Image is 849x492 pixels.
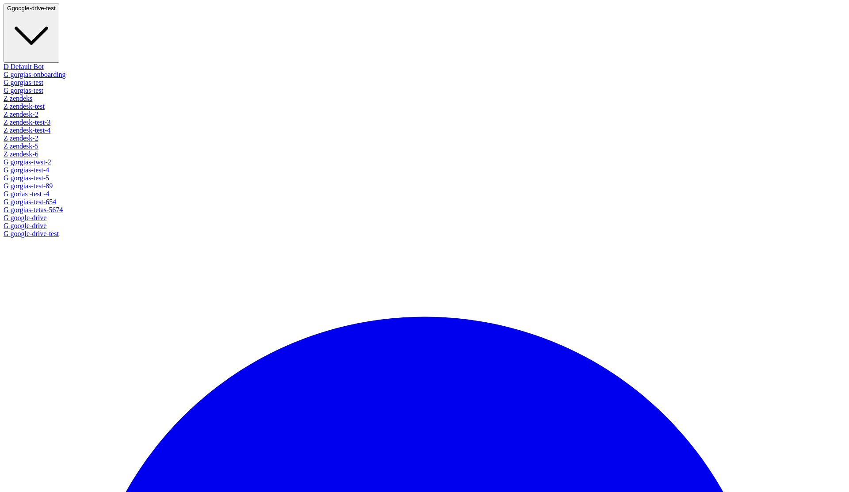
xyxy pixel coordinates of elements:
[4,71,845,79] div: gorgias-onboarding
[4,111,845,118] div: zendesk-2
[4,222,9,229] span: G
[4,150,845,158] div: zendesk-6
[4,190,845,198] div: gorias -test -4
[4,134,8,142] span: Z
[4,103,8,110] span: Z
[4,134,845,142] div: zendesk-2
[4,182,9,190] span: G
[4,198,9,206] span: G
[4,214,9,221] span: G
[4,63,845,71] div: Default Bot
[4,111,8,118] span: Z
[4,222,845,230] div: google-drive
[4,87,845,95] div: gorgias-test
[4,166,845,174] div: gorgias-test-4
[4,95,845,103] div: zendeks
[4,182,845,190] div: gorgias-test-89
[4,198,845,206] div: gorgias-test-654
[4,118,845,126] div: zendesk-test-3
[4,158,845,166] div: gorgias-twst-2
[4,126,8,134] span: Z
[11,5,55,11] span: google-drive-test
[4,4,59,63] button: Ggoogle-drive-test
[4,87,9,94] span: G
[4,214,845,222] div: google-drive
[4,206,9,214] span: G
[4,79,845,87] div: gorgias-test
[4,142,8,150] span: Z
[4,71,9,78] span: G
[4,63,9,70] span: D
[4,79,9,86] span: G
[4,166,9,174] span: G
[4,150,8,158] span: Z
[4,230,845,238] div: google-drive-test
[4,103,845,111] div: zendesk-test
[4,230,9,237] span: G
[4,206,845,214] div: gorgias-tetas-5674
[4,190,9,198] span: G
[4,158,9,166] span: G
[4,95,8,102] span: Z
[7,5,11,11] span: G
[4,126,845,134] div: zendesk-test-4
[4,142,845,150] div: zendesk-5
[4,174,9,182] span: G
[4,174,845,182] div: gorgias-test-5
[4,118,8,126] span: Z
